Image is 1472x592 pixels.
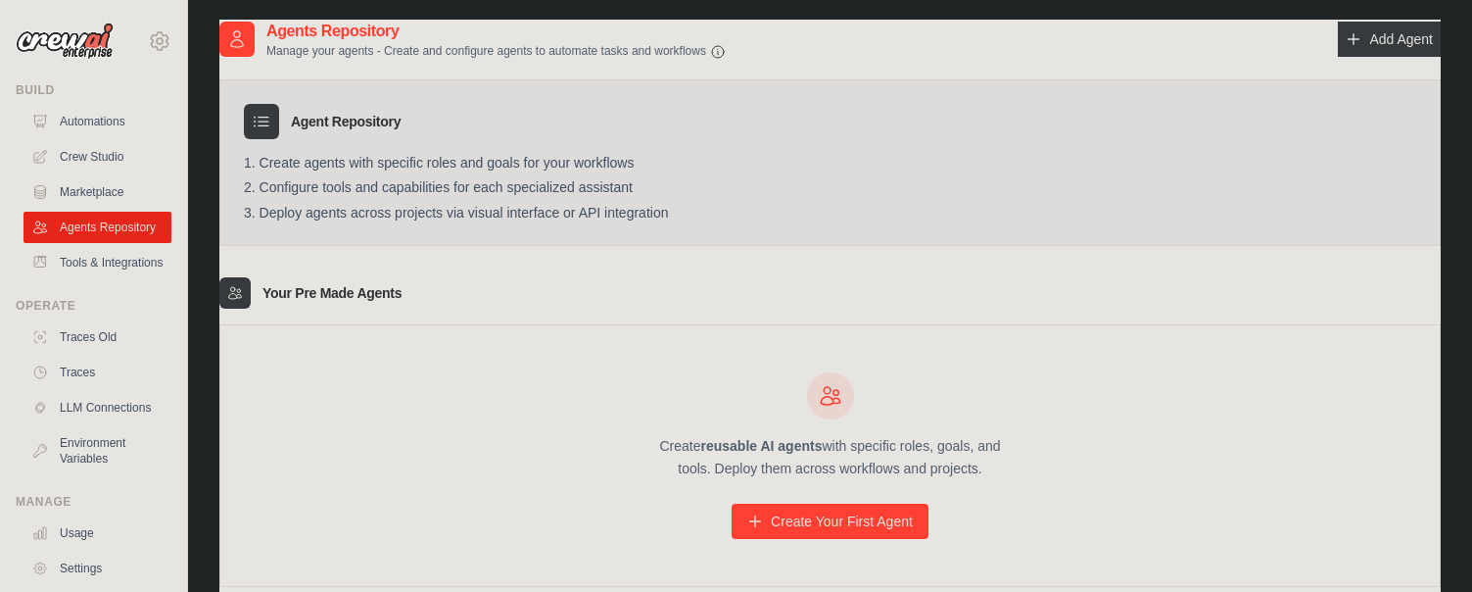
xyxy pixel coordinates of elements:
li: Deploy agents across projects via visual interface or API integration [244,205,1416,222]
a: LLM Connections [24,392,171,423]
h2: Agents Repository [266,20,726,43]
strong: reusable AI agents [700,438,822,454]
a: Traces [24,357,171,388]
a: Environment Variables [24,427,171,474]
a: Crew Studio [24,141,171,173]
a: Traces Old [24,321,171,353]
h3: Your Pre Made Agents [262,283,402,303]
a: Settings [24,553,171,584]
img: Logo [16,23,114,60]
p: Manage your agents - Create and configure agents to automate tasks and workflows [266,43,726,60]
a: Marketplace [24,176,171,208]
div: Operate [16,298,171,314]
li: Create agents with specific roles and goals for your workflows [244,155,1416,173]
div: Manage [16,494,171,510]
a: Add Agent [1338,22,1441,57]
a: Usage [24,518,171,549]
h3: Agent Repository [291,112,401,131]
p: Create with specific roles, goals, and tools. Deploy them across workflows and projects. [642,435,1019,480]
a: Automations [24,106,171,137]
a: Tools & Integrations [24,247,171,278]
li: Configure tools and capabilities for each specialized assistant [244,179,1416,197]
a: Create Your First Agent [732,504,928,539]
a: Agents Repository [24,212,171,243]
div: Build [16,82,171,98]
